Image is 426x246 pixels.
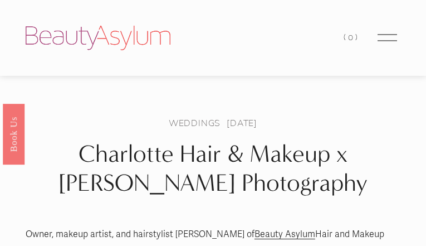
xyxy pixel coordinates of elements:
h1: Charlotte Hair & Makeup x [PERSON_NAME] Photography [26,139,400,198]
span: 0 [348,32,355,42]
a: Book Us [3,103,25,164]
a: 0 items in cart [344,30,359,45]
span: [DATE] [227,117,257,129]
span: ( [344,32,348,42]
a: Beauty Asylum [254,229,315,240]
img: Beauty Asylum | Bridal Hair &amp; Makeup Charlotte &amp; Atlanta [26,26,170,50]
span: ) [355,32,360,42]
a: Weddings [169,117,221,129]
